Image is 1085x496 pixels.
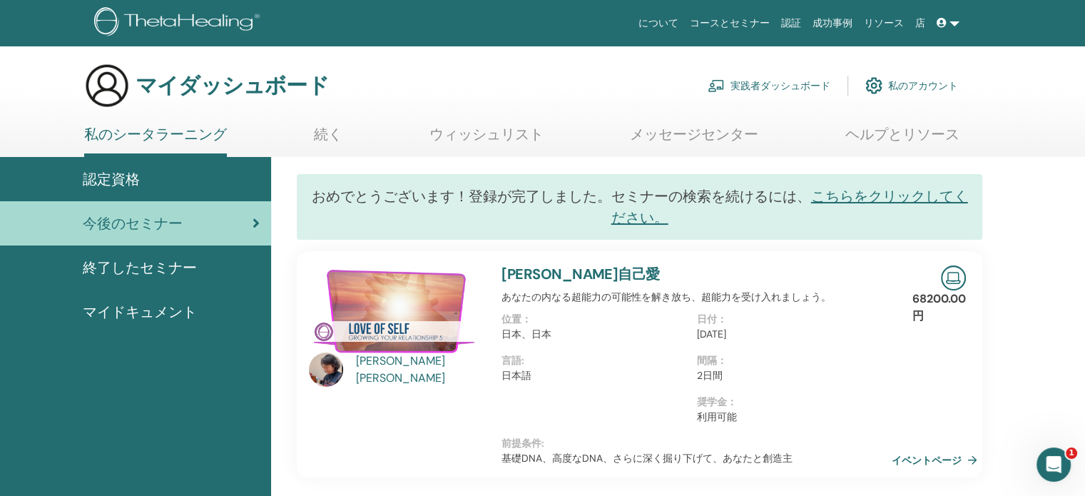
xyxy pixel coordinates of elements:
[727,395,737,408] font: ：
[94,7,265,39] img: logo.png
[915,17,925,29] font: 店
[541,437,544,450] font: :
[781,17,801,29] font: 認証
[697,313,717,325] font: 日付
[845,126,959,153] a: ヘルプとリソース
[314,126,342,153] a: 続く
[892,449,983,470] a: イベントページ
[84,126,227,157] a: 私のシータラーニング
[521,313,531,325] font: ：
[83,258,197,277] font: 終了したセミナー
[356,370,445,385] font: [PERSON_NAME]
[309,353,343,387] img: default.jpg
[1069,448,1074,457] font: 1
[807,10,858,36] a: 成功事例
[630,126,758,153] a: メッセージセンター
[83,170,140,188] font: 認定資格
[356,353,445,368] font: [PERSON_NAME]
[697,328,726,340] font: [DATE]
[892,454,962,467] font: イベントページ
[690,17,770,29] font: コースとセミナー
[888,80,958,93] font: 私のアカウント
[501,452,793,465] font: 基礎DNA、高度なDNA、さらに深く掘り下げて、あなたと創造主
[717,313,727,325] font: ：
[309,265,484,357] img: 自己愛
[845,125,959,143] font: ヘルプとリソース
[501,290,831,303] font: あなたの内なる超能力の可能性を解き放ち、超能力を受け入れましょう。
[501,354,521,367] font: 言語
[865,74,882,98] img: cog.svg
[521,354,524,367] font: :
[717,354,727,367] font: ：
[83,214,183,233] font: 今後のセミナー
[813,17,852,29] font: 成功事例
[912,291,966,323] font: 68200.00円
[708,70,830,101] a: 実践者ダッシュボード
[314,125,342,143] font: 続く
[312,187,811,206] font: おめでとうございます！登録が完了しました。セミナーの検索を続けるには、
[84,125,227,143] font: 私のシータラーニング
[84,63,130,108] img: generic-user-icon.jpg
[630,125,758,143] font: メッセージセンター
[356,353,488,387] a: [PERSON_NAME] [PERSON_NAME]
[865,70,958,101] a: 私のアカウント
[775,10,807,36] a: 認証
[501,313,521,325] font: 位置
[697,410,737,423] font: 利用可能
[136,71,329,99] font: マイダッシュボード
[501,328,551,340] font: 日本、日本
[1036,447,1071,482] iframe: インターコムライブチャット
[501,437,541,450] font: 前提条件
[730,80,830,93] font: 実践者ダッシュボード
[633,10,684,36] a: について
[697,354,717,367] font: 間隔
[429,125,544,143] font: ウィッシュリスト
[708,79,725,92] img: chalkboard-teacher.svg
[684,10,775,36] a: コースとセミナー
[941,265,966,290] img: ライブオンラインセミナー
[910,10,931,36] a: 店
[501,265,659,283] a: [PERSON_NAME]自己愛
[697,369,723,382] font: 2日間
[638,17,678,29] font: について
[697,395,727,408] font: 奨学金
[864,17,904,29] font: リソース
[83,303,197,321] font: マイドキュメント
[501,369,531,382] font: 日本語
[429,126,544,153] a: ウィッシュリスト
[858,10,910,36] a: リソース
